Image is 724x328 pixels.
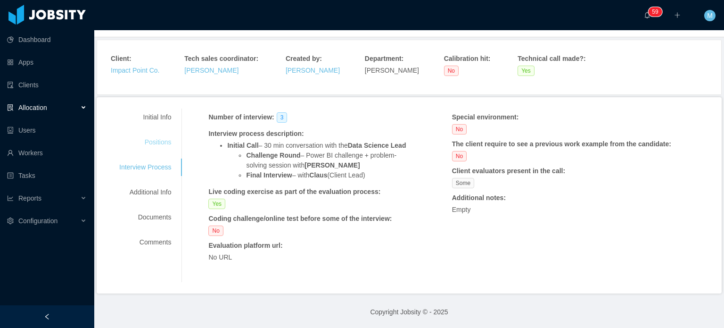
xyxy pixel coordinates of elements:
[108,109,182,126] div: Initial Info
[246,151,300,159] strong: Challenge Round
[648,7,662,17] sup: 59
[304,161,360,169] strong: [PERSON_NAME]
[108,134,182,151] div: Positions
[452,206,471,213] span: Empty
[208,199,225,209] span: Yes
[652,7,655,17] p: 5
[452,124,467,135] span: No
[655,7,658,17] p: 9
[184,67,239,74] a: [PERSON_NAME]
[518,66,535,76] span: Yes
[518,55,585,62] strong: Technical call made? :
[7,104,14,111] i: icon: solution
[227,142,258,149] strong: Initial Call
[452,194,506,202] strong: Additional notes :
[452,151,467,161] span: No
[7,53,87,72] a: icon: appstoreApps
[444,66,459,76] span: No
[7,166,87,185] a: icon: profileTasks
[184,55,258,62] strong: Tech sales coordinator :
[208,253,232,261] span: No URL
[7,143,87,162] a: icon: userWorkers
[309,171,327,179] strong: Claus
[452,113,519,121] strong: Special environment :
[286,55,322,62] strong: Created by :
[108,159,182,176] div: Interview Process
[444,55,491,62] strong: Calibration hit :
[246,151,411,170] li: – Power BI challenge + problem-solving session with
[644,12,650,18] i: icon: bell
[246,170,411,180] li: – with (Client Lead)
[452,140,671,148] strong: The client require to see a previous work example from the candidate :
[108,184,182,201] div: Additional Info
[246,171,292,179] strong: Final Interview
[674,12,681,18] i: icon: plus
[208,226,223,236] span: No
[7,30,87,49] a: icon: pie-chartDashboard
[18,217,58,225] span: Configuration
[227,141,411,151] li: – 30 min conversation with the
[111,67,160,74] a: Impact Point Co.
[208,130,304,137] strong: Interview process description :
[286,67,340,74] a: [PERSON_NAME]
[277,112,288,123] span: 3
[7,76,87,94] a: icon: auditClients
[7,195,14,202] i: icon: line-chart
[348,142,406,149] strong: Data Science Lead
[208,242,282,249] strong: Evaluation platform url :
[365,67,419,74] span: [PERSON_NAME]
[208,188,380,195] strong: Live coding exercise as part of the evaluation process :
[7,218,14,224] i: icon: setting
[108,234,182,251] div: Comments
[111,55,132,62] strong: Client :
[707,10,713,21] span: M
[108,209,182,226] div: Documents
[18,104,47,111] span: Allocation
[365,55,403,62] strong: Department :
[452,178,474,188] span: Some
[452,167,565,175] strong: Client evaluators present in the call :
[208,215,392,222] strong: Coding challenge/online test before some of the interview :
[208,113,274,121] strong: Number of interview :
[7,121,87,140] a: icon: robotUsers
[18,194,41,202] span: Reports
